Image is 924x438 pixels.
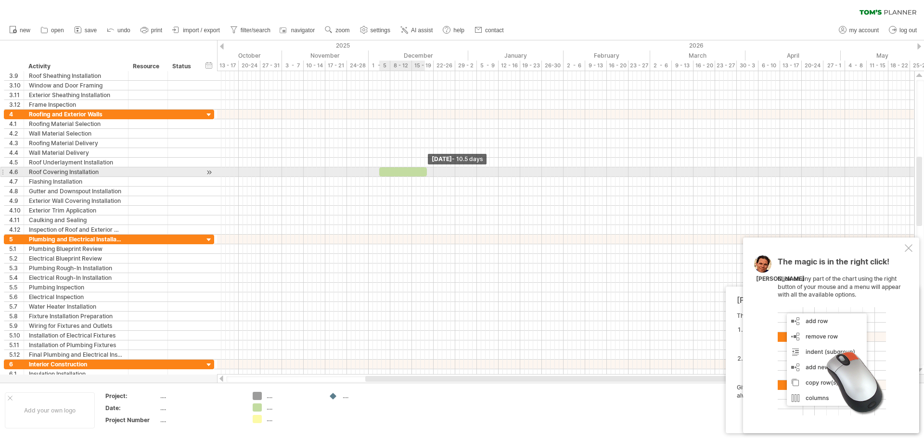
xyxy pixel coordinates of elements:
a: new [7,24,33,37]
div: Resource [133,62,162,71]
span: AI assist [411,27,433,34]
a: help [440,24,467,37]
div: 3.10 [9,81,24,90]
div: 4.3 [9,138,24,148]
div: .... [267,403,319,412]
div: 13 - 17 [217,61,239,71]
div: 16 - 20 [693,61,715,71]
div: Electrical Blueprint Review [29,254,123,263]
div: 22-26 [434,61,455,71]
div: Roofing Material Delivery [29,138,123,148]
div: Roof Sheathing Installation [29,71,123,80]
div: .... [160,404,241,412]
div: 5.11 [9,340,24,350]
div: 3.12 [9,100,24,109]
span: zoom [335,27,349,34]
div: 5.7 [9,302,24,311]
div: Flashing Installation [29,177,123,186]
span: navigator [291,27,315,34]
div: 23 - 27 [715,61,737,71]
div: 4.11 [9,215,24,225]
a: my account [836,24,882,37]
div: Wiring for Fixtures and Outlets [29,321,123,330]
div: March 2026 [650,50,745,61]
div: 4.4 [9,148,24,157]
div: Roof Underlayment Installation [29,158,123,167]
div: Frame Inspection [29,100,123,109]
div: Gutter and Downspout Installation [29,187,123,196]
div: Electrical Rough-In Installation [29,273,123,282]
span: undo [117,27,130,34]
a: open [38,24,67,37]
a: filter/search [228,24,273,37]
span: log out [899,27,917,34]
div: [PERSON_NAME]'s AI-assistant [737,295,903,305]
div: December 2025 [369,50,468,61]
div: 5.4 [9,273,24,282]
div: 4.12 [9,225,24,234]
div: Roofing Material Selection [29,119,123,128]
div: 2 - 6 [650,61,672,71]
div: 4.1 [9,119,24,128]
a: zoom [322,24,352,37]
div: 6.1 [9,369,24,378]
div: .... [160,392,241,400]
div: Electrical Inspection [29,292,123,301]
div: 27 - 1 [823,61,845,71]
div: Roof Covering Installation [29,167,123,176]
div: Final Plumbing and Electrical Inspection [29,350,123,359]
span: import / export [183,27,220,34]
div: [DATE] [428,154,487,164]
span: - 10.5 days [452,155,483,163]
div: 24-28 [347,61,369,71]
div: 29 - 2 [455,61,477,71]
div: 26-30 [542,61,564,71]
div: 4.7 [9,177,24,186]
div: 9 - 13 [585,61,607,71]
span: settings [371,27,390,34]
div: 12 - 16 [499,61,520,71]
div: .... [343,392,395,400]
span: my account [849,27,879,34]
div: .... [267,415,319,423]
div: 5.5 [9,283,24,292]
div: Activity [28,62,123,71]
div: Exterior Sheathing Installation [29,90,123,100]
div: Plumbing Rough-In Installation [29,263,123,273]
div: Fixture Installation Preparation [29,312,123,321]
span: save [85,27,97,34]
div: 4 - 8 [845,61,867,71]
div: Window and Door Framing [29,81,123,90]
div: Exterior Wall Covering Installation [29,196,123,205]
a: navigator [278,24,318,37]
div: 5 [9,235,24,244]
a: save [72,24,100,37]
div: 3 - 7 [282,61,304,71]
div: 16 - 20 [607,61,629,71]
div: 17 - 21 [325,61,347,71]
span: print [151,27,162,34]
div: 8 - 12 [390,61,412,71]
div: Installation of Plumbing Fixtures [29,340,123,350]
span: open [51,27,64,34]
div: January 2026 [468,50,564,61]
div: April 2026 [745,50,841,61]
div: scroll to activity [205,167,214,177]
div: 19 - 23 [520,61,542,71]
div: Status [172,62,193,71]
div: 5.3 [9,263,24,273]
a: import / export [170,24,223,37]
div: Date: [105,404,158,412]
div: Wall Material Delivery [29,148,123,157]
div: 20-24 [239,61,260,71]
div: February 2026 [564,50,650,61]
div: 4 [9,110,24,119]
a: log out [886,24,920,37]
span: contact [485,27,504,34]
span: The magic is in the right click! [778,257,889,271]
div: Insulation Installation [29,369,123,378]
div: 5.12 [9,350,24,359]
div: 4.10 [9,206,24,215]
div: Wall Material Selection [29,129,123,138]
div: 4.6 [9,167,24,176]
